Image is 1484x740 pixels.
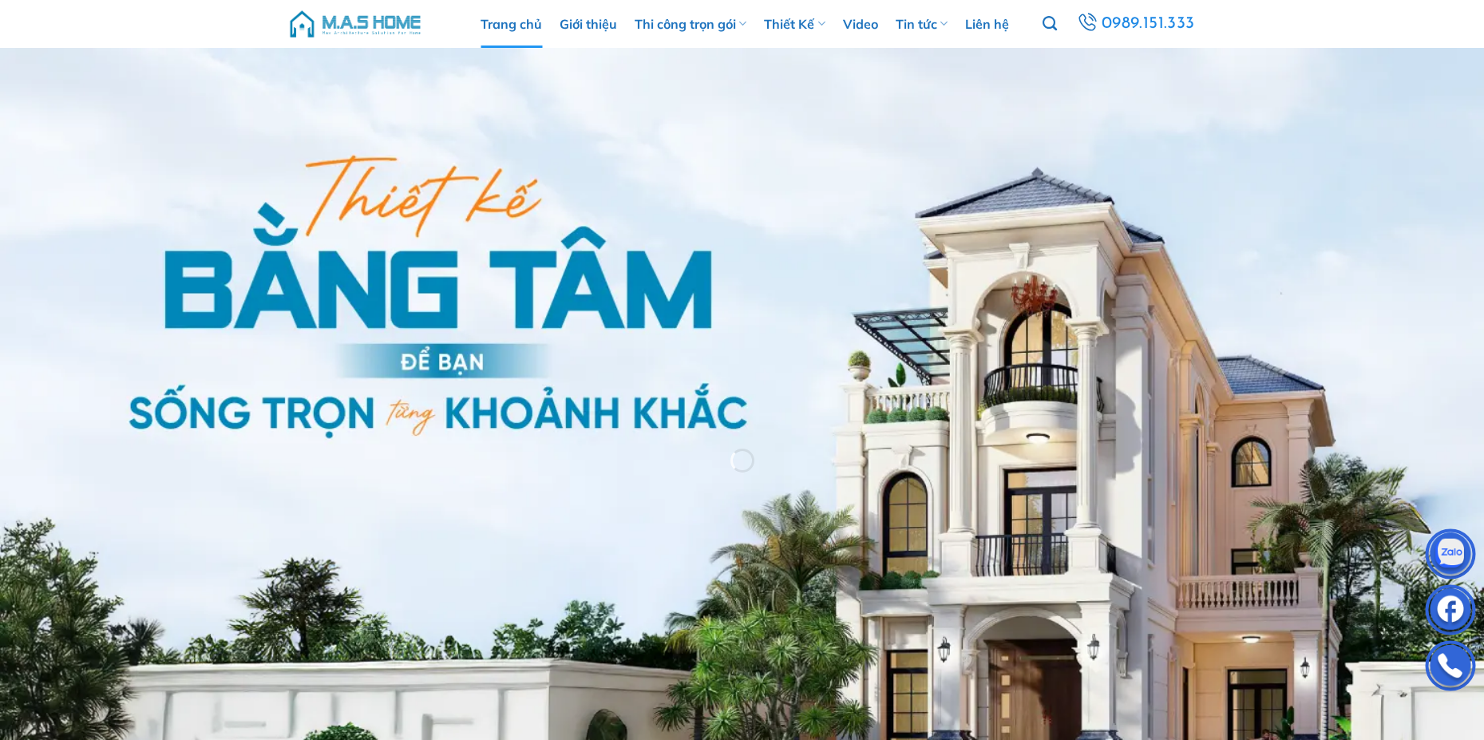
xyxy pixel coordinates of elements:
[1427,588,1474,636] img: Facebook
[1102,10,1195,38] span: 0989.151.333
[1427,644,1474,692] img: Phone
[1427,532,1474,580] img: Zalo
[1074,10,1197,38] a: 0989.151.333
[1043,7,1057,41] a: Tìm kiếm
